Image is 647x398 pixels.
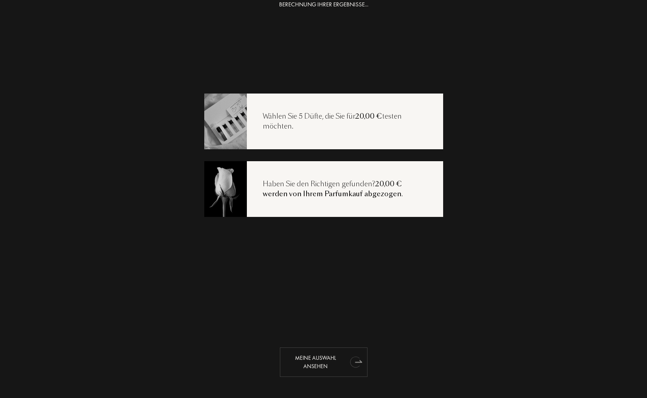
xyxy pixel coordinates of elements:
[247,111,443,132] div: Wählen Sie 5 Düfte, die Sie für testen möchten.
[247,179,443,199] div: Haben Sie den Richtigen gefunden? .
[355,111,382,121] span: 20,00 €
[280,347,367,377] div: Meine Auswahl ansehen
[204,160,247,217] img: recoload3.png
[204,92,247,150] img: recoload1.png
[263,179,402,199] span: 20,00 € werden von Ihrem Parfumkauf abgezogen
[348,354,364,370] div: animation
